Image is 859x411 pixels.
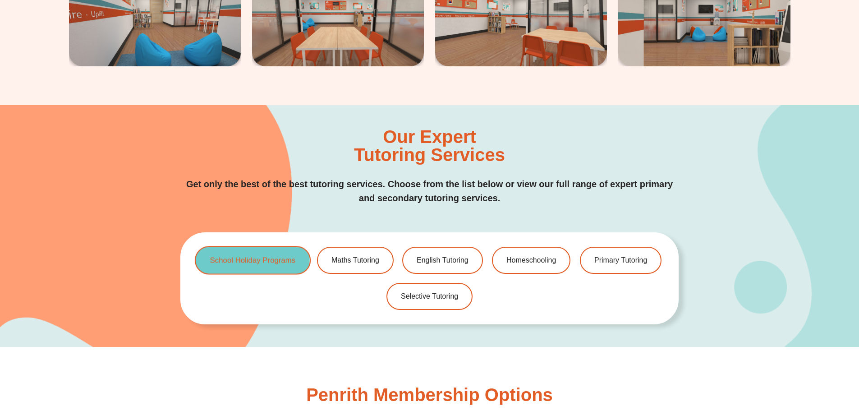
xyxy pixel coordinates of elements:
a: School Holiday Programs [195,246,311,275]
span: Maths Tutoring [331,257,379,264]
span: Primary Tutoring [594,257,647,264]
span: Homeschooling [506,257,556,264]
a: English Tutoring [402,247,483,274]
p: Get only the best of the best tutoring services. Choose from the list below or view our full rang... [180,177,679,205]
span: School Holiday Programs [210,257,296,264]
iframe: Chat Widget [709,309,859,411]
a: Selective Tutoring [386,283,473,310]
a: Primary Tutoring [580,247,661,274]
a: Homeschooling [492,247,570,274]
span: English Tutoring [417,257,469,264]
h2: Our Expert Tutoring Services [354,128,505,164]
a: Maths Tutoring [317,247,394,274]
h2: Penrith Membership Options [306,386,553,404]
span: Selective Tutoring [401,293,458,300]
